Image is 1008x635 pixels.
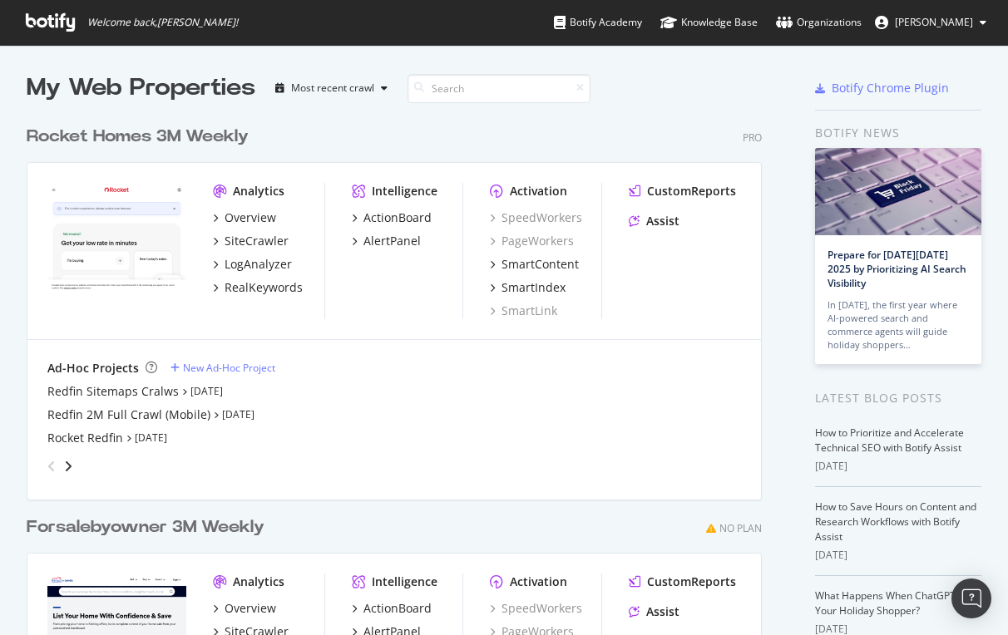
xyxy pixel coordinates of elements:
[719,521,762,535] div: No Plan
[815,389,981,407] div: Latest Blog Posts
[408,74,590,103] input: Search
[352,600,432,617] a: ActionBoard
[41,453,62,480] div: angle-left
[815,548,981,563] div: [DATE]
[233,183,284,199] div: Analytics
[629,183,736,199] a: CustomReports
[372,573,437,590] div: Intelligence
[27,515,264,539] div: Forsalebyowner 3M Weekly
[815,80,949,96] a: Botify Chrome Plugin
[225,256,292,273] div: LogAnalyzer
[213,600,276,617] a: Overview
[490,600,582,617] a: SpeedWorkers
[490,256,579,273] a: SmartContent
[815,588,966,618] a: What Happens When ChatGPT Is Your Holiday Shopper?
[225,600,276,617] div: Overview
[815,459,981,474] div: [DATE]
[213,279,303,296] a: RealKeywords
[776,14,862,31] div: Organizations
[828,248,966,290] a: Prepare for [DATE][DATE] 2025 by Prioritizing AI Search Visibility
[629,603,679,620] a: Assist
[815,500,976,544] a: How to Save Hours on Content and Research Workflows with Botify Assist
[47,383,179,400] a: Redfin Sitemaps Cralws
[363,233,421,249] div: AlertPanel
[660,14,758,31] div: Knowledge Base
[27,515,271,539] a: Forsalebyowner 3M Weekly
[490,233,574,249] a: PageWorkers
[135,431,167,445] a: [DATE]
[363,209,432,226] div: ActionBoard
[233,573,284,590] div: Analytics
[27,125,249,149] div: Rocket Homes 3M Weekly
[291,83,374,93] div: Most recent crawl
[862,9,1000,36] button: [PERSON_NAME]
[352,233,421,249] a: AlertPanel
[170,361,275,375] a: New Ad-Hoc Project
[951,578,991,618] div: Open Intercom Messenger
[213,209,276,226] a: Overview
[647,573,736,590] div: CustomReports
[352,209,432,226] a: ActionBoard
[222,407,254,421] a: [DATE]
[490,209,582,226] a: SpeedWorkers
[225,279,303,296] div: RealKeywords
[363,600,432,617] div: ActionBoard
[629,573,736,590] a: CustomReports
[372,183,437,199] div: Intelligence
[47,430,123,446] a: Rocket Redfin
[502,279,566,296] div: SmartIndex
[895,15,973,29] span: Norma Moras
[27,71,255,105] div: My Web Properties
[629,213,679,229] a: Assist
[183,361,275,375] div: New Ad-Hoc Project
[225,233,289,249] div: SiteCrawler
[554,14,642,31] div: Botify Academy
[815,426,964,455] a: How to Prioritize and Accelerate Technical SEO with Botify Assist
[190,384,223,398] a: [DATE]
[828,298,969,352] div: In [DATE], the first year where AI-powered search and commerce agents will guide holiday shoppers…
[47,360,139,377] div: Ad-Hoc Projects
[47,406,210,423] a: Redfin 2M Full Crawl (Mobile)
[815,148,981,235] img: Prepare for Black Friday 2025 by Prioritizing AI Search Visibility
[647,183,736,199] div: CustomReports
[832,80,949,96] div: Botify Chrome Plugin
[646,213,679,229] div: Assist
[510,183,567,199] div: Activation
[213,233,289,249] a: SiteCrawler
[490,279,566,296] a: SmartIndex
[490,303,557,319] a: SmartLink
[47,183,186,293] img: www.rocket.com
[815,124,981,142] div: Botify news
[213,256,292,273] a: LogAnalyzer
[510,573,567,590] div: Activation
[743,130,762,145] div: Pro
[646,603,679,620] div: Assist
[87,16,238,29] span: Welcome back, [PERSON_NAME] !
[502,256,579,273] div: SmartContent
[62,458,74,475] div: angle-right
[27,125,255,149] a: Rocket Homes 3M Weekly
[225,209,276,226] div: Overview
[269,75,394,101] button: Most recent crawl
